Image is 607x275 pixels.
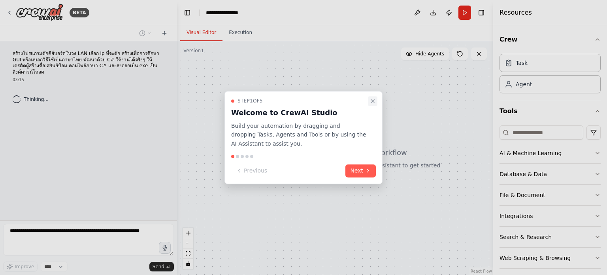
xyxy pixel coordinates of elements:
span: Step 1 of 5 [238,98,263,104]
button: Close walkthrough [368,96,377,106]
button: Previous [231,164,272,177]
button: Hide left sidebar [182,7,193,18]
p: Build your automation by dragging and dropping Tasks, Agents and Tools or by using the AI Assista... [231,121,366,148]
h3: Welcome to CrewAI Studio [231,107,366,118]
button: Next [345,164,376,177]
